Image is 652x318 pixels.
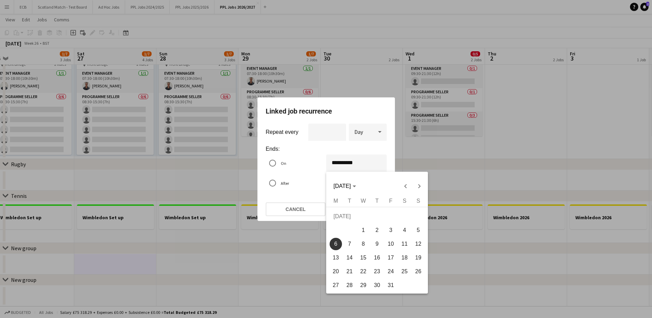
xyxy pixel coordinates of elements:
span: 3 [385,224,397,236]
span: 2 [371,224,383,236]
button: 18-07-2026 [398,251,411,265]
button: 28-07-2026 [343,278,356,292]
button: 01-07-2026 [356,223,370,237]
span: 20 [330,265,342,278]
button: 26-07-2026 [411,265,425,278]
span: 19 [412,252,424,264]
span: 30 [371,279,383,291]
span: 4 [398,224,411,236]
span: 28 [343,279,356,291]
span: M [333,198,338,204]
span: 1 [357,224,369,236]
button: 29-07-2026 [356,278,370,292]
span: 10 [385,238,397,250]
span: 27 [330,279,342,291]
span: T [375,198,379,204]
span: 13 [330,252,342,264]
span: 16 [371,252,383,264]
span: 8 [357,238,369,250]
button: 25-07-2026 [398,265,411,278]
span: 5 [412,224,424,236]
span: 14 [343,252,356,264]
button: 15-07-2026 [356,251,370,265]
button: 11-07-2026 [398,237,411,251]
button: 30-07-2026 [370,278,384,292]
button: 27-07-2026 [329,278,343,292]
button: 21-07-2026 [343,265,356,278]
button: 19-07-2026 [411,251,425,265]
button: 22-07-2026 [356,265,370,278]
button: 14-07-2026 [343,251,356,265]
span: [DATE] [333,183,351,189]
span: 21 [343,265,356,278]
span: 15 [357,252,369,264]
span: 22 [357,265,369,278]
span: 31 [385,279,397,291]
span: 11 [398,238,411,250]
button: Choose month and year [331,180,358,192]
span: 17 [385,252,397,264]
span: 26 [412,265,424,278]
button: 20-07-2026 [329,265,343,278]
span: W [361,198,366,204]
button: 23-07-2026 [370,265,384,278]
button: 02-07-2026 [370,223,384,237]
button: 12-07-2026 [411,237,425,251]
button: 13-07-2026 [329,251,343,265]
button: 05-07-2026 [411,223,425,237]
span: 6 [330,238,342,250]
button: 31-07-2026 [384,278,398,292]
span: 24 [385,265,397,278]
span: 23 [371,265,383,278]
button: 08-07-2026 [356,237,370,251]
span: S [402,198,406,204]
span: 25 [398,265,411,278]
span: S [416,198,420,204]
button: 09-07-2026 [370,237,384,251]
span: 18 [398,252,411,264]
button: Next month [412,179,426,193]
button: 10-07-2026 [384,237,398,251]
span: 29 [357,279,369,291]
button: Previous month [398,179,412,193]
button: 06-07-2026 [329,237,343,251]
td: [DATE] [329,210,425,223]
button: 03-07-2026 [384,223,398,237]
span: F [389,198,393,204]
button: 24-07-2026 [384,265,398,278]
span: 9 [371,238,383,250]
span: 12 [412,238,424,250]
button: 04-07-2026 [398,223,411,237]
button: 16-07-2026 [370,251,384,265]
button: 07-07-2026 [343,237,356,251]
span: T [348,198,351,204]
span: 7 [343,238,356,250]
button: 17-07-2026 [384,251,398,265]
